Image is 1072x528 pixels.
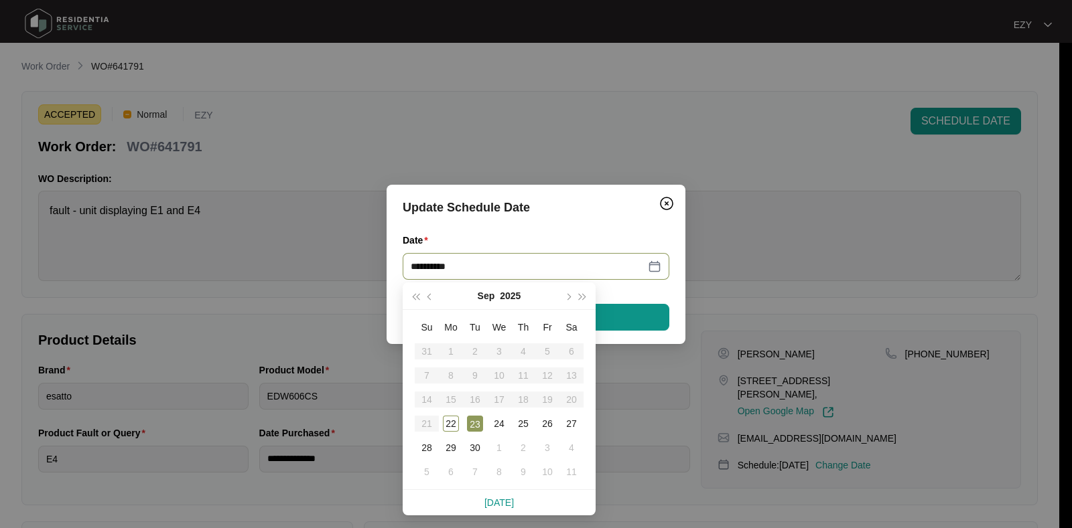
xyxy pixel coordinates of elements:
[656,193,677,214] button: Close
[487,412,511,436] td: 2025-09-24
[415,315,439,339] th: Su
[415,460,439,484] td: 2025-10-05
[491,416,507,432] div: 24
[463,460,487,484] td: 2025-10-07
[439,460,463,484] td: 2025-10-06
[539,464,555,480] div: 10
[535,412,559,436] td: 2025-09-26
[439,412,463,436] td: 2025-09-22
[443,440,459,456] div: 29
[487,460,511,484] td: 2025-10-08
[467,464,483,480] div: 7
[559,315,584,339] th: Sa
[403,198,669,217] div: Update Schedule Date
[484,497,514,508] a: [DATE]
[443,464,459,480] div: 6
[535,436,559,460] td: 2025-10-03
[511,436,535,460] td: 2025-10-02
[439,315,463,339] th: Mo
[463,436,487,460] td: 2025-09-30
[515,416,531,432] div: 25
[467,416,483,432] div: 23
[478,282,495,309] button: Sep
[559,460,584,484] td: 2025-10-11
[439,436,463,460] td: 2025-09-29
[491,464,507,480] div: 8
[563,416,580,432] div: 27
[539,440,555,456] div: 3
[511,460,535,484] td: 2025-10-09
[411,259,645,274] input: Date
[535,460,559,484] td: 2025-10-10
[563,440,580,456] div: 4
[467,440,483,456] div: 30
[443,416,459,432] div: 22
[515,464,531,480] div: 9
[491,440,507,456] div: 1
[403,234,433,247] label: Date
[463,412,487,436] td: 2025-09-23
[419,464,435,480] div: 5
[511,412,535,436] td: 2025-09-25
[463,315,487,339] th: Tu
[559,436,584,460] td: 2025-10-04
[563,464,580,480] div: 11
[535,315,559,339] th: Fr
[659,195,675,211] img: closeCircle
[487,315,511,339] th: We
[539,416,555,432] div: 26
[515,440,531,456] div: 2
[415,436,439,460] td: 2025-09-28
[487,436,511,460] td: 2025-10-01
[559,412,584,436] td: 2025-09-27
[419,440,435,456] div: 28
[511,315,535,339] th: Th
[500,282,521,309] button: 2025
